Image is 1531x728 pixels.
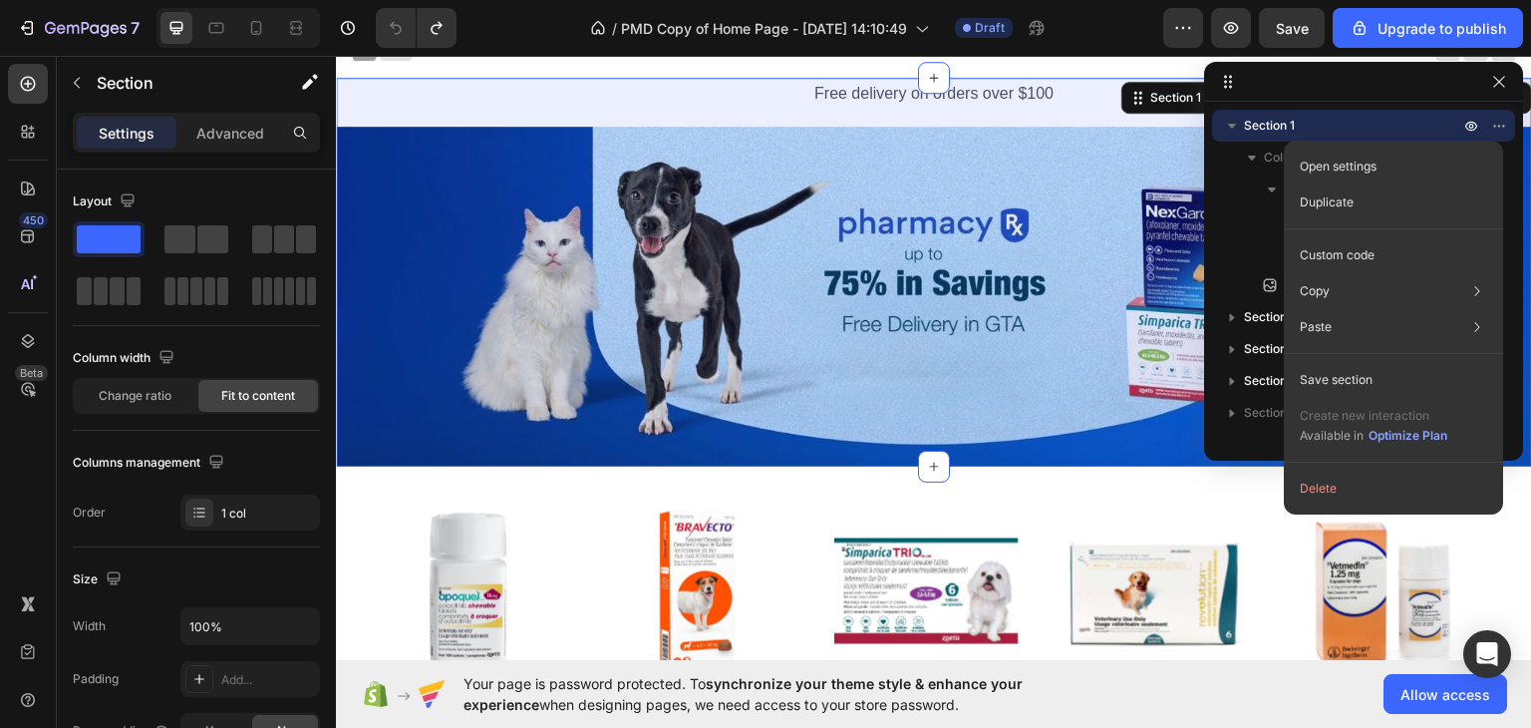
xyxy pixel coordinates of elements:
[8,8,149,48] button: 7
[376,8,457,48] div: Undo/Redo
[1400,684,1490,705] span: Allow access
[1244,371,1298,391] span: Section 4
[97,71,260,95] p: Section
[1244,307,1297,327] span: Section 2
[1300,158,1377,176] p: Open settings
[1300,318,1332,336] p: Paste
[99,387,171,405] span: Change ratio
[73,566,126,593] div: Size
[131,16,140,40] p: 7
[1300,406,1448,426] p: Create new interaction
[956,443,1141,628] a: Vetmedin
[1300,193,1354,211] p: Duplicate
[498,443,684,628] a: Simparica TRIO
[1300,371,1373,389] p: Save section
[975,19,1005,37] span: Draft
[621,18,907,39] span: PMD Copy of Home Page - [DATE] 14:10:49
[612,18,617,39] span: /
[1300,246,1375,264] p: Custom code
[463,675,1023,713] span: synchronize your theme style & enhance your experience
[73,188,140,215] div: Layout
[1244,116,1295,136] span: Section 1
[1244,403,1297,423] span: Section 5
[336,56,1531,660] iframe: Design area
[727,443,912,628] a: Revolution for Dog
[73,617,106,635] div: Width
[1244,435,1298,455] span: Section 6
[463,673,1100,715] span: Your page is password protected. To when designing pages, we need access to your store password.
[73,345,178,372] div: Column width
[196,123,264,144] p: Advanced
[1292,471,1495,507] button: Delete
[1350,18,1506,39] div: Upgrade to publish
[1369,427,1447,445] div: Optimize Plan
[1300,428,1364,443] span: Available in
[221,505,315,523] div: 1 col
[99,123,154,144] p: Settings
[40,443,225,628] a: Apoquel chewable
[181,608,319,644] input: Auto
[1333,8,1523,48] button: Upgrade to publish
[221,387,295,405] span: Fit to content
[15,365,48,381] div: Beta
[269,443,455,628] a: Bravecto chewable
[73,450,228,477] div: Columns management
[1300,282,1330,300] p: Copy
[1383,674,1507,714] button: Allow access
[1264,148,1308,168] span: Column
[1276,20,1309,37] span: Save
[19,212,48,228] div: 450
[1463,630,1511,678] div: Open Intercom Messenger
[1259,8,1325,48] button: Save
[73,670,119,688] div: Padding
[1368,426,1448,446] button: Optimize Plan
[221,671,315,689] div: Add...
[1244,339,1298,359] span: Section 3
[73,504,106,522] div: Order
